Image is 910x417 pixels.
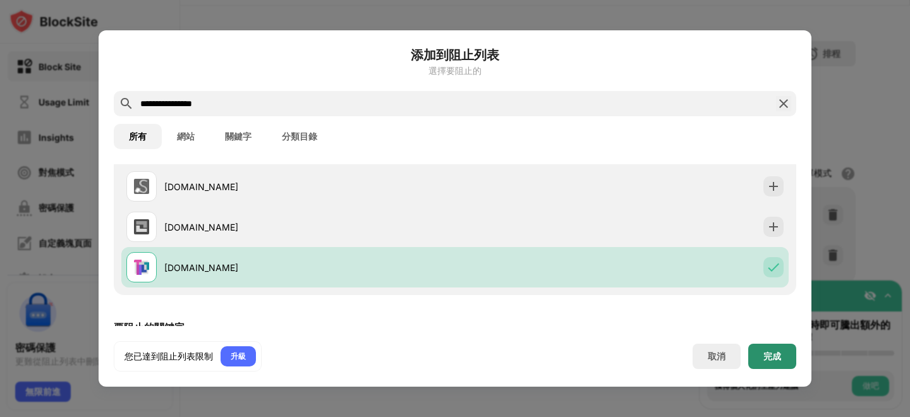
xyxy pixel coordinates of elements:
div: [DOMAIN_NAME] [164,180,455,193]
button: 分類目錄 [267,124,332,149]
div: 升級 [231,350,246,363]
div: [DOMAIN_NAME] [164,261,455,274]
div: 完成 [763,351,781,361]
img: search-close [776,96,791,111]
img: favicons [134,219,149,234]
div: 要阻止的關鍵字 [114,321,185,335]
div: [DOMAIN_NAME] [164,221,455,234]
button: 網站 [162,124,210,149]
button: 關鍵字 [210,124,267,149]
div: 您已達到阻止列表限制 [124,350,213,363]
div: 選擇要阻止的 [114,66,796,76]
img: favicons [134,179,149,194]
img: search.svg [119,96,134,111]
img: favicons [134,260,149,275]
div: 取消 [708,351,725,363]
button: 所有 [114,124,162,149]
h6: 添加到阻止列表 [114,45,796,64]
